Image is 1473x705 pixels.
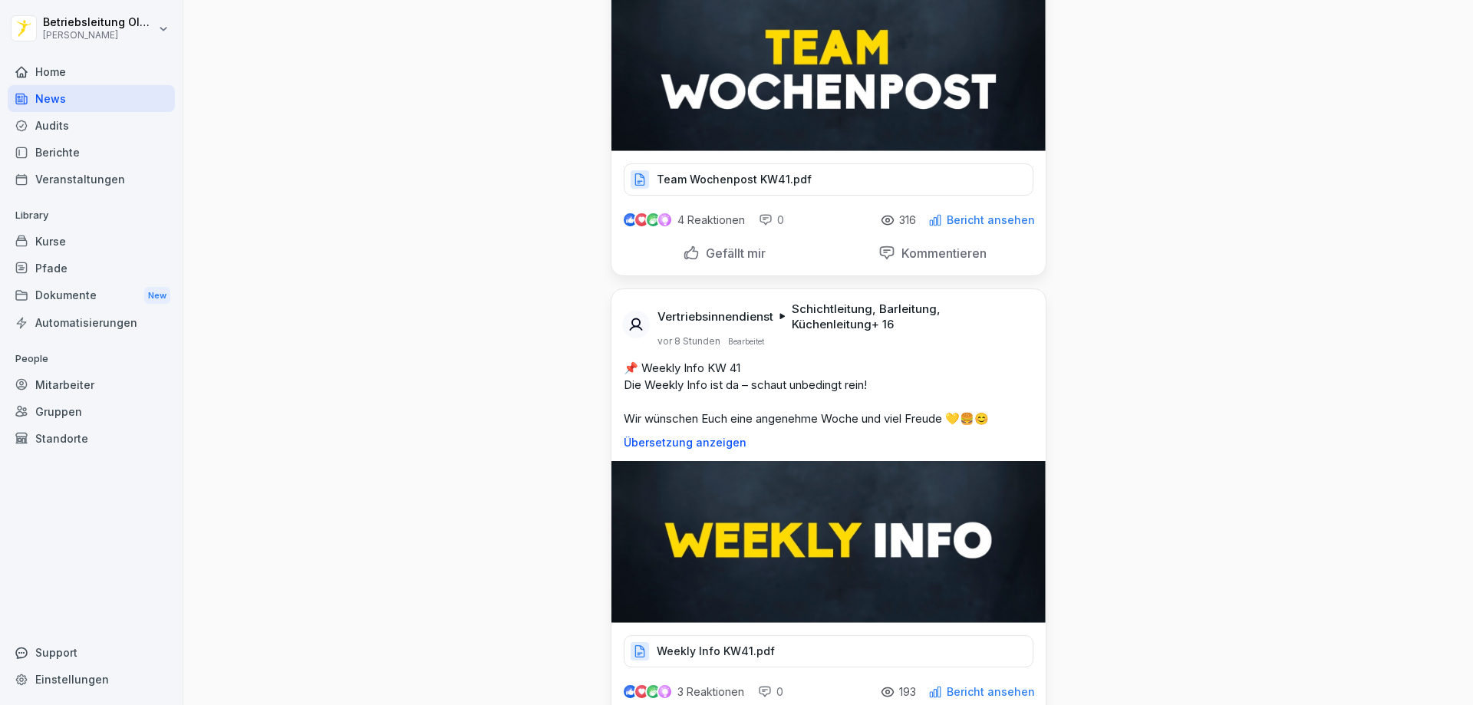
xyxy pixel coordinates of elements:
[895,245,987,261] p: Kommentieren
[792,301,1027,332] p: Schichtleitung, Barleitung, Küchenleitung + 16
[8,58,175,85] a: Home
[624,686,636,698] img: like
[43,16,155,29] p: Betriebsleitung Oldenburg
[636,686,648,697] img: love
[647,685,660,698] img: celebrate
[899,214,916,226] p: 316
[728,335,764,348] p: Bearbeitet
[657,309,773,324] p: Vertriebsinnendienst
[624,648,1033,664] a: Weekly Info KW41.pdf
[624,360,1033,427] p: 📌 Weekly Info KW 41 Die Weekly Info ist da – schaut unbedingt rein! Wir wünschen Euch eine angene...
[8,639,175,666] div: Support
[43,30,155,41] p: [PERSON_NAME]
[677,214,745,226] p: 4 Reaktionen
[899,686,916,698] p: 193
[636,214,648,226] img: love
[8,139,175,166] a: Berichte
[657,335,720,348] p: vor 8 Stunden
[700,245,766,261] p: Gefällt mir
[8,85,175,112] a: News
[624,437,1033,449] p: Übersetzung anzeigen
[8,203,175,228] p: Library
[624,176,1033,192] a: Team Wochenpost KW41.pdf
[8,166,175,193] a: Veranstaltungen
[624,214,636,226] img: like
[8,666,175,693] a: Einstellungen
[758,684,783,700] div: 0
[8,282,175,310] div: Dokumente
[759,212,784,228] div: 0
[947,686,1035,698] p: Bericht ansehen
[658,685,671,699] img: inspiring
[8,309,175,336] a: Automatisierungen
[947,214,1035,226] p: Bericht ansehen
[647,213,660,226] img: celebrate
[8,228,175,255] a: Kurse
[657,644,775,659] p: Weekly Info KW41.pdf
[8,398,175,425] a: Gruppen
[657,172,812,187] p: Team Wochenpost KW41.pdf
[677,686,744,698] p: 3 Reaktionen
[8,112,175,139] a: Audits
[8,282,175,310] a: DokumenteNew
[8,371,175,398] a: Mitarbeiter
[144,287,170,305] div: New
[8,347,175,371] p: People
[611,461,1046,623] img: ugkezbsvwy9ed1jr783a3dfq.png
[658,213,671,227] img: inspiring
[8,425,175,452] a: Standorte
[8,255,175,282] a: Pfade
